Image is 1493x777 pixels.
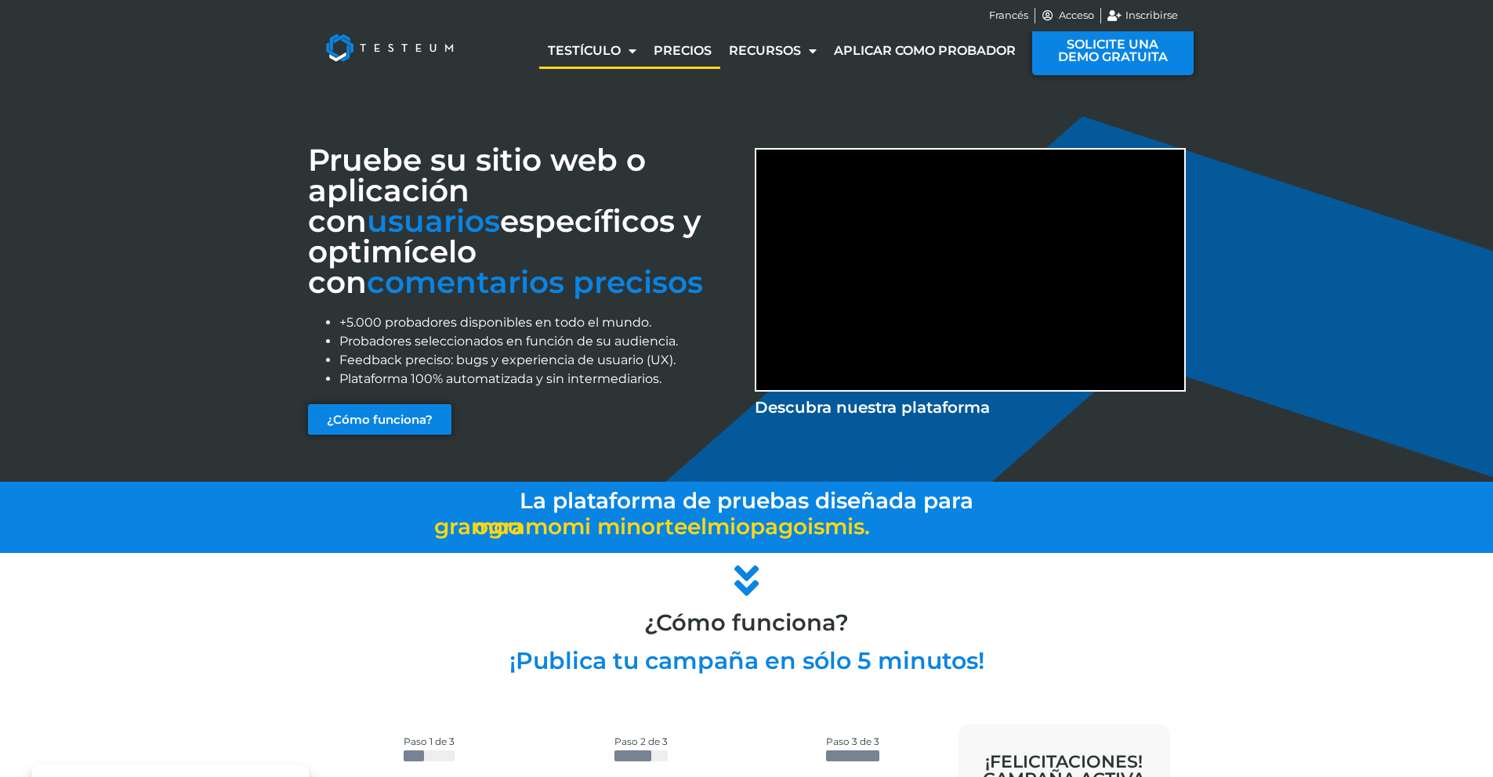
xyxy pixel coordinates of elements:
[756,150,1184,390] iframe: Discover Testeum
[834,43,1016,58] font: Aplicar como probador
[1042,8,1095,23] a: Acceso
[509,646,984,675] font: ¡Publica tu campaña en sólo 5 minutos!
[654,43,712,58] font: Precios
[339,371,661,386] font: Plataforma 100% automatizada y sin intermediarios.
[308,404,451,435] a: ¿Cómo funciona?
[755,398,990,417] font: Descubra nuestra plataforma
[539,33,1024,69] nav: Menú
[644,609,849,636] font: ¿Cómo funciona?
[367,202,500,240] font: usuarios
[985,751,1143,772] font: ¡FELICITACIONES!
[520,487,973,514] font: La plataforma de pruebas diseñada para
[1125,9,1178,21] font: Inscribirse
[1032,27,1193,75] a: SOLICITE UNA DEMO GRATUITA
[645,33,720,69] a: Precios
[308,202,701,301] font: específicos y optimícelo con
[1059,9,1094,21] font: Acceso
[1107,8,1178,23] a: Inscribirse
[989,8,1028,23] a: Francés
[729,43,801,58] font: Recursos
[548,43,621,58] font: Testículo
[404,735,455,747] font: Paso 1 de 3
[825,33,1024,69] a: Aplicar como probador
[339,352,676,367] font: Feedback preciso: bugs y experiencia de usuario (UX).
[826,735,879,747] font: Paso 3 de 3
[339,315,651,330] font: +5.000 probadores disponibles en todo el mundo.
[614,735,668,747] font: Paso 2 de 3
[989,9,1028,21] font: Francés
[1058,37,1168,64] font: SOLICITE UNA DEMO GRATUITA
[327,412,433,427] font: ¿Cómo funciona?
[720,33,825,69] a: Recursos
[367,263,703,301] font: comentarios precisos
[308,16,471,79] img: Logotipo de Testeum: plataforma de pruebas colectivas de aplicaciones
[339,334,678,349] font: Probadores seleccionados en función de su audiencia.
[539,33,645,69] a: Testículo
[308,141,646,240] font: Pruebe su sitio web o aplicación con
